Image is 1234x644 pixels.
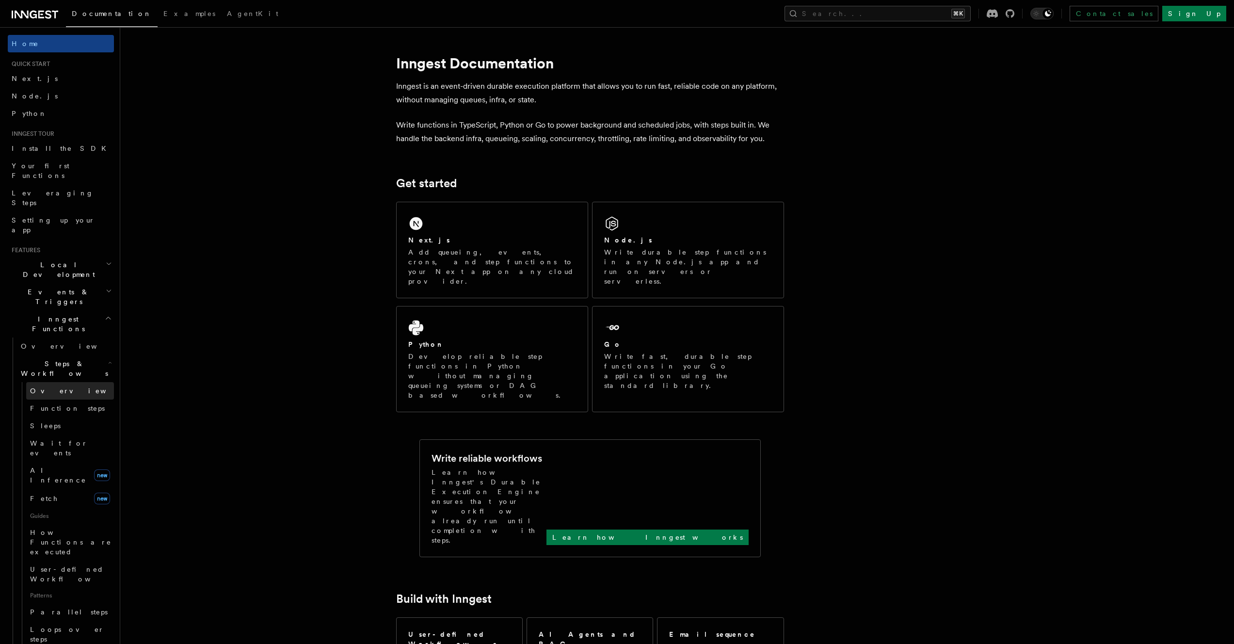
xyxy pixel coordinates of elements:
[12,145,112,152] span: Install the SDK
[8,287,106,306] span: Events & Triggers
[396,118,784,145] p: Write functions in TypeScript, Python or Go to power background and scheduled jobs, with steps bu...
[552,532,743,542] p: Learn how Inngest works
[396,306,588,412] a: PythonDevelop reliable step functions in Python without managing queueing systems or DAG based wo...
[8,157,114,184] a: Your first Functions
[8,87,114,105] a: Node.js
[8,105,114,122] a: Python
[12,216,95,234] span: Setting up your app
[30,608,108,616] span: Parallel steps
[408,235,450,245] h2: Next.js
[8,310,114,338] button: Inngest Functions
[158,3,221,26] a: Examples
[8,283,114,310] button: Events & Triggers
[30,626,104,643] span: Loops over steps
[227,10,278,17] span: AgentKit
[30,467,86,484] span: AI Inference
[21,342,121,350] span: Overview
[951,9,965,18] kbd: ⌘K
[221,3,284,26] a: AgentKit
[8,256,114,283] button: Local Development
[604,247,772,286] p: Write durable step functions in any Node.js app and run on servers or serverless.
[72,10,152,17] span: Documentation
[26,561,114,588] a: User-defined Workflows
[17,355,114,382] button: Steps & Workflows
[669,629,755,639] h2: Email sequence
[604,235,652,245] h2: Node.js
[592,202,784,298] a: Node.jsWrite durable step functions in any Node.js app and run on servers or serverless.
[432,467,546,545] p: Learn how Inngest's Durable Execution Engine ensures that your workflow already run until complet...
[12,162,69,179] span: Your first Functions
[1162,6,1226,21] a: Sign Up
[604,339,622,349] h2: Go
[26,489,114,508] a: Fetchnew
[1070,6,1158,21] a: Contact sales
[94,493,110,504] span: new
[8,70,114,87] a: Next.js
[163,10,215,17] span: Examples
[546,530,749,545] a: Learn how Inngest works
[26,508,114,524] span: Guides
[604,352,772,390] p: Write fast, durable step functions in your Go application using the standard library.
[12,39,39,48] span: Home
[26,382,114,400] a: Overview
[30,495,58,502] span: Fetch
[17,359,108,378] span: Steps & Workflows
[396,202,588,298] a: Next.jsAdd queueing, events, crons, and step functions to your Next app on any cloud provider.
[8,140,114,157] a: Install the SDK
[66,3,158,27] a: Documentation
[396,80,784,107] p: Inngest is an event-driven durable execution platform that allows you to run fast, reliable code ...
[26,524,114,561] a: How Functions are executed
[785,6,971,21] button: Search...⌘K
[12,92,58,100] span: Node.js
[1030,8,1054,19] button: Toggle dark mode
[30,422,61,430] span: Sleeps
[26,588,114,603] span: Patterns
[408,339,444,349] h2: Python
[26,417,114,435] a: Sleeps
[94,469,110,481] span: new
[8,130,54,138] span: Inngest tour
[12,75,58,82] span: Next.js
[17,338,114,355] a: Overview
[26,435,114,462] a: Wait for events
[12,189,94,207] span: Leveraging Steps
[8,60,50,68] span: Quick start
[26,400,114,417] a: Function steps
[12,110,47,117] span: Python
[8,246,40,254] span: Features
[30,439,88,457] span: Wait for events
[396,54,784,72] h1: Inngest Documentation
[30,404,105,412] span: Function steps
[30,565,117,583] span: User-defined Workflows
[8,260,106,279] span: Local Development
[408,352,576,400] p: Develop reliable step functions in Python without managing queueing systems or DAG based workflows.
[396,592,492,606] a: Build with Inngest
[30,387,130,395] span: Overview
[8,211,114,239] a: Setting up your app
[8,314,105,334] span: Inngest Functions
[30,529,112,556] span: How Functions are executed
[26,462,114,489] a: AI Inferencenew
[8,184,114,211] a: Leveraging Steps
[8,35,114,52] a: Home
[432,451,542,465] h2: Write reliable workflows
[592,306,784,412] a: GoWrite fast, durable step functions in your Go application using the standard library.
[396,177,457,190] a: Get started
[26,603,114,621] a: Parallel steps
[408,247,576,286] p: Add queueing, events, crons, and step functions to your Next app on any cloud provider.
